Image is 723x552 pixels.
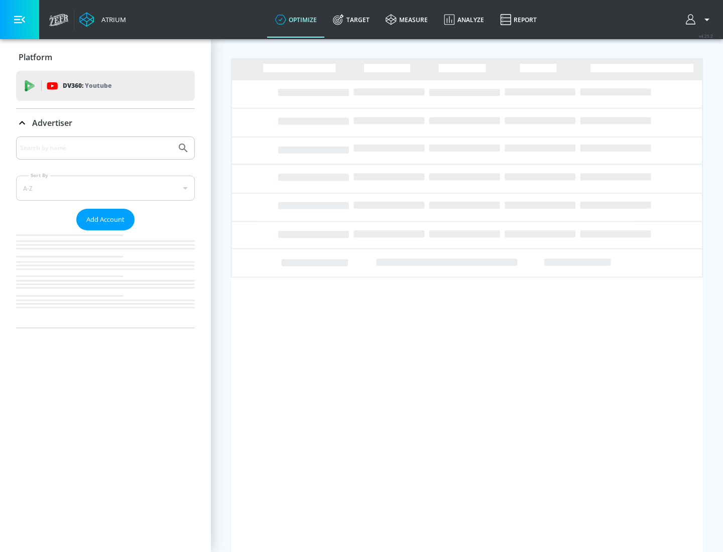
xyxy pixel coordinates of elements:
a: Target [325,2,378,38]
p: Advertiser [32,117,72,128]
p: Platform [19,52,52,63]
div: Platform [16,43,195,71]
a: Atrium [79,12,126,27]
p: Youtube [85,80,111,91]
label: Sort By [29,172,50,179]
div: Atrium [97,15,126,24]
span: v 4.25.2 [699,33,713,39]
a: Report [492,2,545,38]
p: DV360: [63,80,111,91]
nav: list of Advertiser [16,230,195,328]
div: DV360: Youtube [16,71,195,101]
div: Advertiser [16,136,195,328]
input: Search by name [20,142,172,155]
div: A-Z [16,176,195,201]
a: optimize [267,2,325,38]
div: Advertiser [16,109,195,137]
span: Add Account [86,214,125,225]
a: Analyze [436,2,492,38]
button: Add Account [76,209,135,230]
a: measure [378,2,436,38]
